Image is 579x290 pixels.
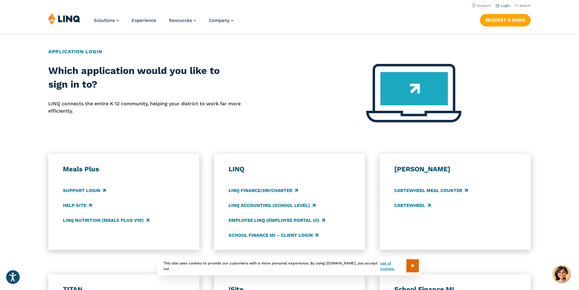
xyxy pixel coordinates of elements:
span: Search [519,4,531,8]
p: LINQ connects the entire K‑12 community, helping your district to work far more efficiently. [48,100,241,115]
nav: Button Navigation [480,13,531,26]
h3: LINQ [229,165,351,173]
h2: Application Login [48,48,531,55]
h2: Which application would you like to sign in to? [48,64,241,92]
img: LINQ | K‑12 Software [48,13,81,24]
a: Support [472,4,491,8]
a: CARTEWHEEL Meal Counter [394,187,468,194]
nav: Primary Navigation [94,13,233,33]
a: use of cookies. [380,260,406,271]
a: LINQ Finance/HR/Charter [229,187,298,194]
button: Open Search Bar [515,3,531,8]
a: School Finance MI – Client Login [229,232,318,239]
a: Request a Demo [480,14,531,26]
a: Support Login [63,187,106,194]
a: LINQ Nutrition (Meals Plus v10) [63,217,149,224]
h3: [PERSON_NAME] [394,165,516,173]
span: Resources [169,18,192,23]
span: Company [209,18,229,23]
a: Solutions [94,18,119,23]
button: Hello, have a question? Let’s chat. [553,265,570,282]
a: Resources [169,18,196,23]
h3: Meals Plus [63,165,185,173]
a: Company [209,18,233,23]
a: Help Site [63,202,92,209]
span: Solutions [94,18,115,23]
a: Employee LINQ (Employee Portal UI) [229,217,325,224]
a: CARTEWHEEL [394,202,431,209]
a: LINQ Accounting (school level) [229,202,315,209]
div: This site uses cookies to provide our customers with a more personal experience. By using [DOMAIN... [157,256,422,275]
a: Login [496,4,510,8]
a: Experience [132,18,156,23]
